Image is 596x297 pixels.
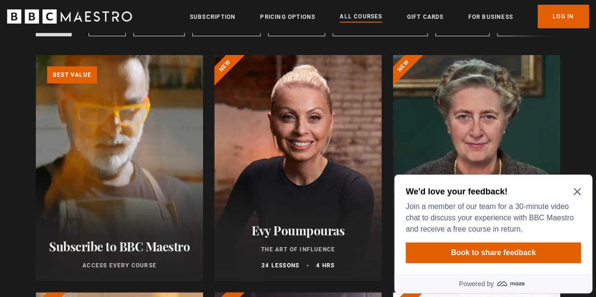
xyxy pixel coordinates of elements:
[4,4,202,122] div: Optional study invitation
[190,5,589,28] nav: Primary
[226,245,370,254] p: The Art of Influence
[226,223,370,238] h2: Evy Poumpouras
[261,261,299,270] p: 24 lessons
[183,17,190,24] button: Close Maze Prompt
[47,66,97,83] p: Best value
[316,261,335,270] p: 4 hrs
[190,12,236,22] a: Subscription
[260,12,315,22] a: Pricing Options
[407,12,443,22] a: Gift Cards
[538,5,589,28] a: Log In
[4,104,202,122] a: Powered by maze
[214,55,382,281] a: Evy Poumpouras The Art of Influence 24 lessons 4 hrs New
[393,55,560,281] a: [PERSON_NAME] Writing 11 lessons 2.5 hrs New
[7,9,132,24] svg: BBC Maestro
[15,72,190,92] button: Book to share feedback
[15,30,187,64] p: Join a member of our team for a 30-minute video chat to discuss your experience with BBC Maestro ...
[15,15,187,26] h2: We'd love your feedback!
[468,12,513,22] a: For business
[340,12,382,22] a: All Courses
